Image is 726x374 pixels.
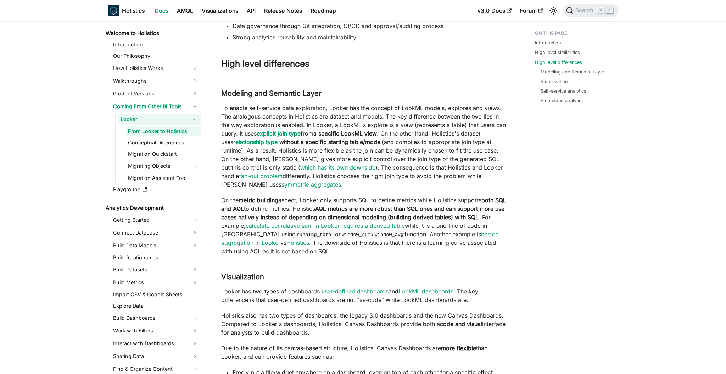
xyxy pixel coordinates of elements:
a: fan-out problem [239,172,283,180]
strong: AQL metrics are more robust than SQL ones and can support more use cases natively instead of depe... [221,205,504,221]
a: Release Notes [260,5,306,16]
a: Connect Database [111,227,201,238]
li: Data governance through Git integration, CI/CD and approval/auditing process [233,22,507,30]
a: Build Relationships [111,253,201,263]
a: Product Versions [111,88,201,99]
code: running_total [296,231,335,238]
a: Visualizations [197,5,242,16]
a: Our Philosophy [111,51,201,61]
a: Sharing Data [111,351,201,362]
a: Visualization [541,78,568,85]
a: Build Metrics [111,277,201,288]
a: Build Data Models [111,240,201,251]
nav: Docs sidebar [101,21,207,374]
a: Introduction [111,40,201,50]
a: Work with Filters [111,325,201,336]
a: which has its own downside [300,164,375,171]
a: LookML dashboards [398,288,453,295]
span: Search [573,7,598,14]
a: Interact with Dashboards [111,338,201,349]
button: Search (Command+K) [563,4,618,17]
a: Getting Started [111,214,201,226]
p: Due to the nature of its canvas-based structure, Holistics' Canvas Dashboards are than Looker, an... [221,344,507,361]
a: Introduction [535,39,561,46]
a: Welcome to Holistics [104,28,201,38]
p: Holistics also has two types of dashboards: the legacy 3.0 dashboards and the new Canvas Dashboar... [221,311,507,337]
a: v3.0 Docs [473,5,516,16]
a: High level differences [535,59,582,66]
li: Strong analytics reusability and maintainability [233,33,507,42]
a: symmetric aggregates [281,181,341,188]
a: High level similarities [535,49,580,56]
a: API [242,5,260,16]
p: On the aspect, Looker only supports SQL to define metrics while Holistics supports to define metr... [221,196,507,255]
strong: more flexible [441,345,476,352]
p: To enable self-service data exploration, Looker has the concept of LookML models, explores and vi... [221,104,507,189]
h2: High level differences [221,59,507,72]
button: Collapse sidebar category 'Looker' [188,114,201,125]
strong: code and visual [440,320,482,328]
strong: metric building [239,197,278,204]
a: Forum [516,5,547,16]
a: From Looker to Holistics [126,126,201,136]
a: Migrating Objects [126,160,201,172]
a: Looker [118,114,188,125]
a: Coming From Other BI Tools [111,101,201,112]
a: Build Dashboards [111,312,201,324]
a: Conceptual Differences [126,138,201,148]
a: Migration Quickstart [126,149,201,159]
a: calculate cumulative sum in Looker requires a derived table [246,222,405,229]
a: Modeling and Semantic Layer [541,68,604,75]
a: Migration Assistant Tool [126,173,201,183]
b: Holistics [122,6,145,15]
code: window_avg [374,231,404,238]
a: Docs [150,5,173,16]
strong: without a specific starting table/model [279,138,382,145]
a: explicit join type [257,130,301,137]
a: Holistics [286,239,309,246]
a: AMQL [173,5,197,16]
p: Looker has two types of dashboards: and . The key difference is that user-defined dashboards are ... [221,287,507,304]
a: HolisticsHolistics [108,5,145,16]
a: Explore Data [111,301,201,311]
a: How Holistics Works [111,62,201,74]
a: Self-service analytics [541,88,586,94]
img: Holistics [108,5,119,16]
kbd: K [606,7,613,13]
h3: Visualization [221,273,507,281]
code: window_sum [341,231,372,238]
a: Import CSV & Google Sheets [111,290,201,299]
a: Build Datasets [111,264,201,275]
a: user-defined dashboards [322,288,389,295]
a: Embedded analytics [541,97,584,104]
a: Walkthroughs [111,75,201,87]
a: Roadmap [306,5,340,16]
button: Switch between dark and light mode (currently light mode) [548,5,559,16]
a: Analytics Development [104,203,201,213]
kbd: ⌘ [597,7,604,14]
strong: a specific LookML view [313,130,377,137]
h3: Modeling and Semantic Layer [221,89,507,98]
a: relationship type [233,138,278,145]
a: Playground [111,185,201,194]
